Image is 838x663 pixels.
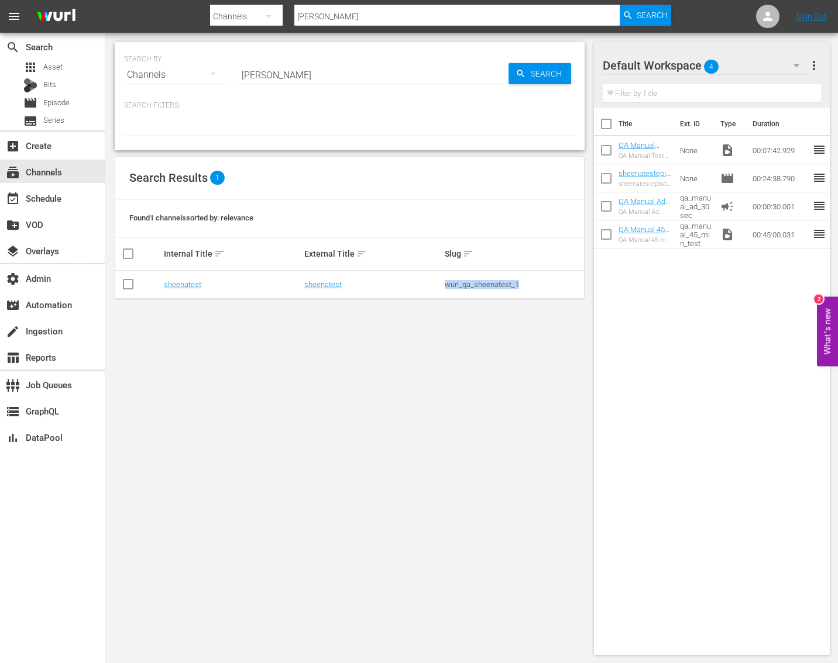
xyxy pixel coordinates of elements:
span: Admin [6,272,20,286]
td: 00:24:38.790 [748,164,812,192]
span: 4 [704,54,719,79]
span: more_vert [807,58,821,72]
span: Bits [43,79,56,91]
a: QA Manual Test Asset [619,141,660,158]
div: QA Manual 45 min Test Asset [619,236,671,244]
td: None [675,164,716,192]
span: Search [526,63,571,84]
button: Search [620,5,671,26]
button: more_vert [807,51,821,80]
p: Search Filters: [124,101,575,110]
span: Episode [43,97,70,109]
span: sort [356,248,367,259]
span: reorder [812,227,826,241]
span: Series [43,115,64,126]
span: Job Queues [6,378,20,392]
th: Title [619,108,673,140]
span: Search [637,5,668,26]
span: reorder [812,171,826,185]
span: Schedule [6,192,20,206]
img: ans4CAIJ8jUAAAAAAAAAAAAAAAAAAAAAAAAgQb4GAAAAAAAAAAAAAAAAAAAAAAAAJMjXAAAAAAAAAAAAAAAAAAAAAAAAgAT5G... [28,3,84,30]
th: Duration [746,108,816,140]
a: QA Manual Ad Slate 30 sec Test Asset [619,197,670,223]
div: sheenatestepisode [619,180,671,188]
span: Video [720,143,734,157]
span: Create [6,139,20,153]
td: 00:45:00.031 [748,220,812,248]
span: Asset [23,60,37,74]
span: sort [214,248,225,259]
span: Found 1 channels sorted by: relevance [129,213,253,222]
span: Search [6,40,20,54]
span: menu [7,9,21,23]
span: Asset [43,61,63,73]
span: Automation [6,298,20,312]
div: External Title [304,247,441,261]
td: 00:07:42.929 [748,136,812,164]
span: Series [23,114,37,128]
span: Ad [720,199,734,213]
span: Search Results [129,171,208,185]
div: Bits [23,78,37,92]
span: Episode [720,171,734,185]
a: sheenatestepisode [619,169,671,187]
td: 00:00:30.001 [748,192,812,220]
span: Channels [6,165,20,179]
span: Video [720,227,734,241]
span: 1 [210,171,225,185]
span: Overlays [6,244,20,258]
td: None [675,136,716,164]
div: 2 [814,295,823,304]
span: Reports [6,351,20,365]
span: Episode [23,96,37,110]
span: GraphQL [6,405,20,419]
div: Slug [445,247,582,261]
div: wurl_qa_sheenatest_1 [445,280,582,289]
span: DataPool [6,431,20,445]
div: QA Manual Test Asset [619,152,671,160]
span: Ingestion [6,324,20,339]
div: Channels [124,58,227,91]
span: reorder [812,143,826,157]
div: QA Manual Ad Slate 30 sec Test Asset [619,208,671,216]
button: Open Feedback Widget [817,297,838,367]
a: QA Manual 45 min Test Asset [619,225,669,243]
a: Sign Out [796,12,827,21]
th: Ext. ID [673,108,714,140]
button: Search [509,63,571,84]
span: reorder [812,199,826,213]
a: sheenatest [164,280,201,289]
div: Internal Title [164,247,301,261]
span: sort [463,248,473,259]
a: sheenatest [304,280,342,289]
td: qa_manual_ad_30sec [675,192,716,220]
th: Type [713,108,746,140]
span: VOD [6,218,20,232]
div: Default Workspace [603,49,811,82]
td: qa_manual_45_min_test [675,220,716,248]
